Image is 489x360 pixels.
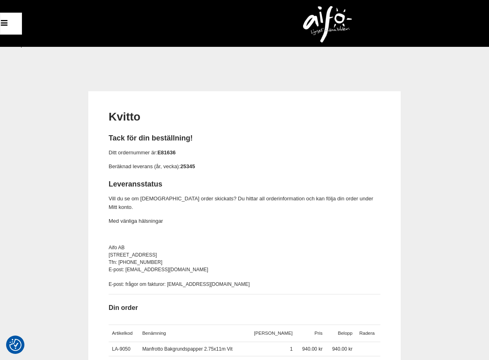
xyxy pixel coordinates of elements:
[109,244,380,251] div: Aifo AB
[109,109,380,125] h1: Kvitto
[157,149,176,156] strong: E81636
[109,266,380,273] div: E-post: [EMAIL_ADDRESS][DOMAIN_NAME]
[142,346,233,352] a: Manfrotto Bakgrundspapper 2.75x11m Vit
[254,331,293,336] span: [PERSON_NAME]
[112,346,130,352] a: LA-9050
[142,331,166,336] span: Benämning
[109,179,380,189] h2: Leveransstatus
[109,149,380,157] p: Ditt ordernummer är:
[109,162,380,171] p: Beräknad leverans (år, vecka):
[359,331,375,336] span: Radera
[109,251,380,259] div: [STREET_ADDRESS]
[9,339,22,351] img: Revisit consent button
[109,259,380,266] div: Tfn: [PHONE_NUMBER]
[180,163,195,169] strong: 25345
[332,346,347,352] span: 940.00
[314,331,323,336] span: Pris
[109,217,380,226] p: Med vänliga hälsningar
[109,303,380,312] h3: Din order
[303,6,352,43] img: logo.png
[338,331,353,336] span: Belopp
[302,346,317,352] span: 940.00
[109,133,380,143] h2: Tack för din beställning!
[112,331,133,336] span: Artikelkod
[109,281,380,288] div: E-post: frågor om fakturor: [EMAIL_ADDRESS][DOMAIN_NAME]
[290,346,293,352] span: 1
[109,195,380,212] p: Vill du se om [DEMOGRAPHIC_DATA] order skickats? Du hittar all orderinformation och kan följa din...
[9,338,22,352] button: Samtyckesinställningar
